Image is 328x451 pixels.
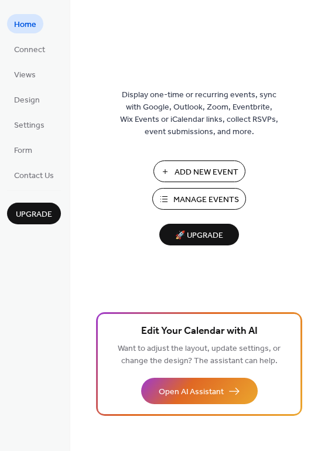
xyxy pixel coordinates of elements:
[120,89,278,138] span: Display one-time or recurring events, sync with Google, Outlook, Zoom, Eventbrite, Wix Events or ...
[14,119,45,132] span: Settings
[153,160,245,182] button: Add New Event
[175,166,238,179] span: Add New Event
[118,341,281,369] span: Want to adjust the layout, update settings, or change the design? The assistant can help.
[7,39,52,59] a: Connect
[16,209,52,221] span: Upgrade
[166,228,232,244] span: 🚀 Upgrade
[152,188,246,210] button: Manage Events
[7,14,43,33] a: Home
[7,165,61,184] a: Contact Us
[7,115,52,134] a: Settings
[141,378,258,404] button: Open AI Assistant
[14,69,36,81] span: Views
[14,145,32,157] span: Form
[7,64,43,84] a: Views
[159,224,239,245] button: 🚀 Upgrade
[14,44,45,56] span: Connect
[159,386,224,398] span: Open AI Assistant
[7,90,47,109] a: Design
[14,19,36,31] span: Home
[173,194,239,206] span: Manage Events
[141,323,258,340] span: Edit Your Calendar with AI
[7,140,39,159] a: Form
[14,170,54,182] span: Contact Us
[14,94,40,107] span: Design
[7,203,61,224] button: Upgrade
